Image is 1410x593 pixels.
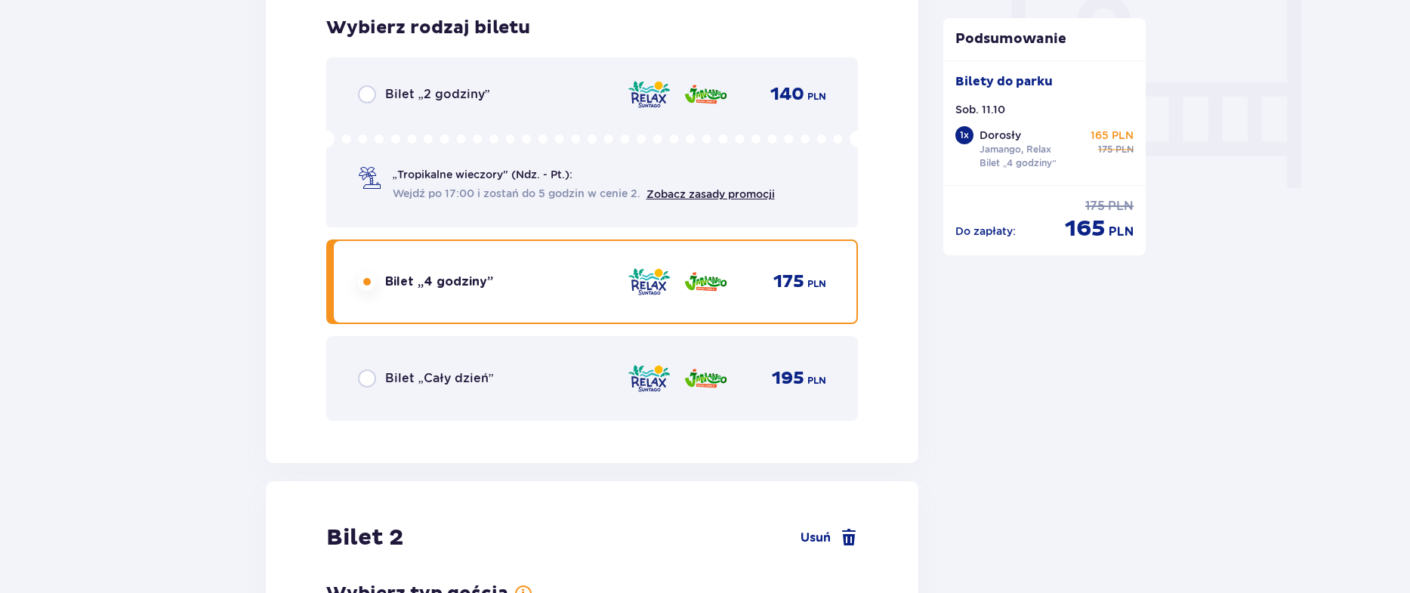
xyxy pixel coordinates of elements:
[1108,198,1134,215] span: PLN
[385,273,493,290] span: Bilet „4 godziny”
[770,83,804,106] span: 140
[955,102,1005,117] p: Sob. 11.10
[955,224,1016,239] p: Do zapłaty :
[627,363,671,394] img: Relax
[1098,143,1112,156] span: 175
[683,363,728,394] img: Jamango
[393,186,640,201] span: Wejdź po 17:00 i zostań do 5 godzin w cenie 2.
[807,277,826,291] span: PLN
[385,370,494,387] span: Bilet „Cały dzień”
[1115,143,1134,156] span: PLN
[627,79,671,110] img: Relax
[801,530,831,546] span: Usuń
[326,524,403,552] h2: Bilet 2
[326,17,530,39] h3: Wybierz rodzaj biletu
[980,156,1057,170] p: Bilet „4 godziny”
[385,86,490,103] span: Bilet „2 godziny”
[980,128,1021,143] p: Dorosły
[1091,128,1134,143] p: 165 PLN
[980,143,1051,156] p: Jamango, Relax
[1085,198,1105,215] span: 175
[943,30,1146,48] p: Podsumowanie
[1109,224,1134,240] span: PLN
[772,367,804,390] span: 195
[646,188,775,200] a: Zobacz zasady promocji
[773,270,804,293] span: 175
[1065,215,1106,243] span: 165
[683,79,728,110] img: Jamango
[807,374,826,388] span: PLN
[393,167,572,182] span: „Tropikalne wieczory" (Ndz. - Pt.):
[683,266,728,298] img: Jamango
[807,90,826,103] span: PLN
[955,73,1053,90] p: Bilety do parku
[801,529,858,547] a: Usuń
[627,266,671,298] img: Relax
[955,126,973,144] div: 1 x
